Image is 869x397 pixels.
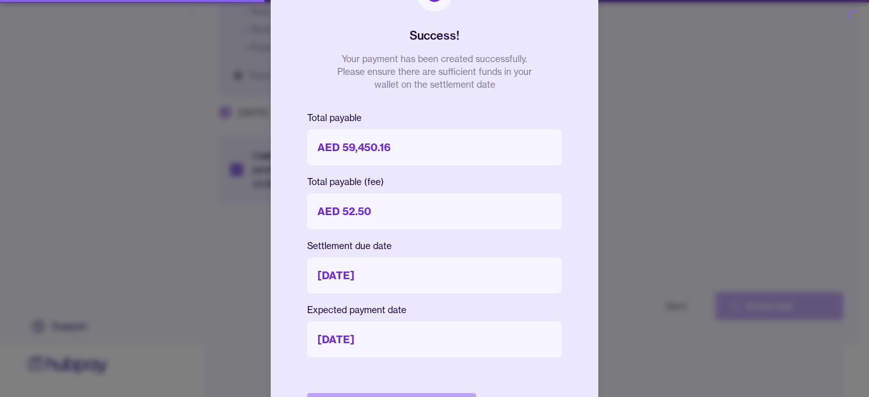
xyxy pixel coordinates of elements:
[307,239,562,252] p: Settlement due date
[410,27,459,45] h2: Success!
[307,111,562,124] p: Total payable
[307,257,562,293] p: [DATE]
[307,129,562,165] p: AED 59,450.16
[307,321,562,357] p: [DATE]
[307,193,562,229] p: AED 52.50
[332,53,537,91] p: Your payment has been created successfully. Please ensure there are sufficient funds in your wall...
[307,175,562,188] p: Total payable (fee)
[307,304,562,316] p: Expected payment date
